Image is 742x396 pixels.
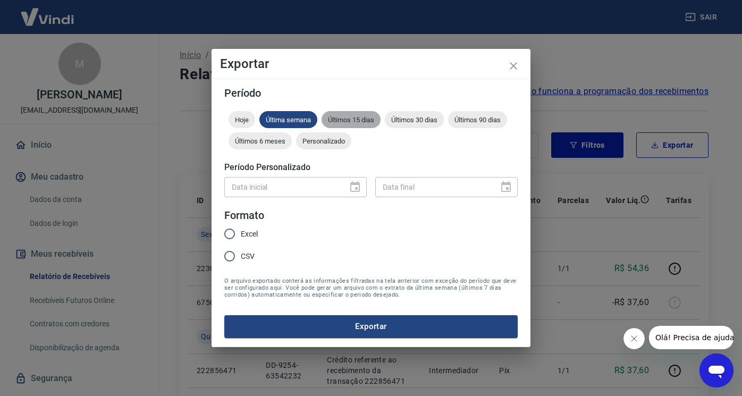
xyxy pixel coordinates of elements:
[229,132,292,149] div: Últimos 6 meses
[375,177,491,197] input: DD/MM/YYYY
[224,162,518,173] h5: Período Personalizado
[259,111,317,128] div: Última semana
[699,353,733,387] iframe: Botão para abrir a janela de mensagens
[296,132,351,149] div: Personalizado
[224,88,518,98] h5: Período
[224,277,518,298] span: O arquivo exportado conterá as informações filtradas na tela anterior com exceção do período que ...
[322,116,381,124] span: Últimos 15 dias
[224,315,518,338] button: Exportar
[501,53,526,79] button: close
[229,116,255,124] span: Hoje
[220,57,522,70] h4: Exportar
[229,137,292,145] span: Últimos 6 meses
[649,326,733,349] iframe: Mensagem da empresa
[448,111,507,128] div: Últimos 90 dias
[448,116,507,124] span: Últimos 90 dias
[259,116,317,124] span: Última semana
[229,111,255,128] div: Hoje
[241,251,255,262] span: CSV
[6,7,89,16] span: Olá! Precisa de ajuda?
[296,137,351,145] span: Personalizado
[385,111,444,128] div: Últimos 30 dias
[623,328,645,349] iframe: Fechar mensagem
[224,177,340,197] input: DD/MM/YYYY
[322,111,381,128] div: Últimos 15 dias
[241,229,258,240] span: Excel
[385,116,444,124] span: Últimos 30 dias
[224,208,264,223] legend: Formato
